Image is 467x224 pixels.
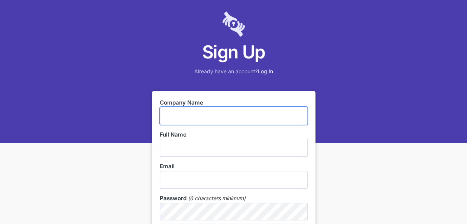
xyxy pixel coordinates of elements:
img: logo-lt-purple-60x68@2x-c671a683ea72a1d466fb5d642181eefbee81c4e10ba9aed56c8e1d7e762e8086.png [223,12,245,37]
a: Log In [258,68,273,74]
label: Full Name [160,131,308,139]
label: Email [160,162,308,170]
label: Company Name [160,99,308,107]
em: (6 characters minimum) [188,194,246,202]
label: Password [160,194,187,202]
